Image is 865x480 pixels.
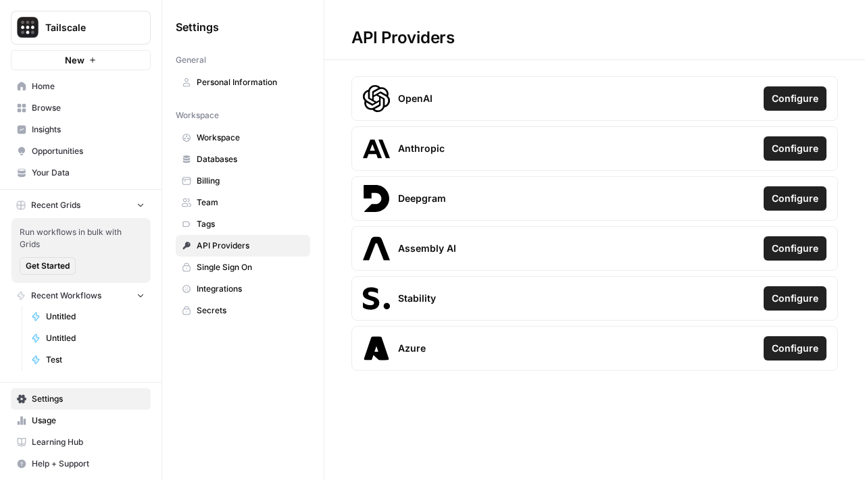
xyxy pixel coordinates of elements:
[32,436,145,448] span: Learning Hub
[176,149,310,170] a: Databases
[65,53,84,67] span: New
[772,92,818,105] span: Configure
[25,327,151,349] a: Untitled
[32,102,145,114] span: Browse
[11,119,151,140] a: Insights
[46,332,145,344] span: Untitled
[11,453,151,475] button: Help + Support
[176,192,310,213] a: Team
[772,142,818,155] span: Configure
[11,140,151,162] a: Opportunities
[176,170,310,192] a: Billing
[20,226,143,250] span: Run workflows in bulk with Grids
[11,76,151,97] a: Home
[772,292,818,305] span: Configure
[398,242,456,255] span: Assembly AI
[197,196,304,209] span: Team
[26,260,70,272] span: Get Started
[197,283,304,295] span: Integrations
[32,415,145,427] span: Usage
[46,311,145,323] span: Untitled
[32,80,145,92] span: Home
[11,195,151,215] button: Recent Grids
[11,97,151,119] a: Browse
[197,132,304,144] span: Workspace
[176,19,219,35] span: Settings
[772,342,818,355] span: Configure
[764,236,826,261] button: Configure
[197,240,304,252] span: API Providers
[197,304,304,317] span: Secrets
[764,286,826,311] button: Configure
[20,257,76,275] button: Get Started
[176,235,310,257] a: API Providers
[11,11,151,45] button: Workspace: Tailscale
[11,431,151,453] a: Learning Hub
[32,458,145,470] span: Help + Support
[11,388,151,410] a: Settings
[31,290,101,302] span: Recent Workflows
[764,86,826,111] button: Configure
[11,286,151,306] button: Recent Workflows
[764,186,826,211] button: Configure
[197,175,304,187] span: Billing
[398,292,436,305] span: Stability
[398,92,432,105] span: OpenAI
[16,16,40,40] img: Tailscale Logo
[11,410,151,431] a: Usage
[25,306,151,327] a: Untitled
[176,257,310,278] a: Single Sign On
[197,153,304,165] span: Databases
[764,136,826,161] button: Configure
[764,336,826,361] button: Configure
[176,127,310,149] a: Workspace
[32,145,145,157] span: Opportunities
[31,199,80,211] span: Recent Grids
[176,109,219,122] span: Workspace
[176,72,310,93] a: Personal Information
[176,54,206,66] span: General
[176,278,310,300] a: Integrations
[176,213,310,235] a: Tags
[11,50,151,70] button: New
[45,21,127,34] span: Tailscale
[176,300,310,321] a: Secrets
[197,261,304,273] span: Single Sign On
[772,192,818,205] span: Configure
[32,167,145,179] span: Your Data
[197,218,304,230] span: Tags
[398,192,446,205] span: Deepgram
[398,342,426,355] span: Azure
[772,242,818,255] span: Configure
[197,76,304,88] span: Personal Information
[46,354,145,366] span: Test
[11,162,151,184] a: Your Data
[32,393,145,405] span: Settings
[25,349,151,371] a: Test
[32,124,145,136] span: Insights
[324,27,482,49] div: API Providers
[398,142,445,155] span: Anthropic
